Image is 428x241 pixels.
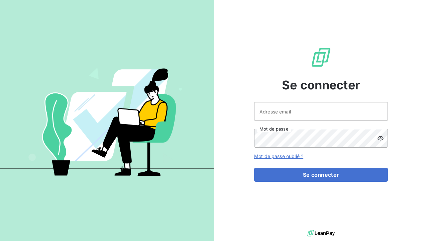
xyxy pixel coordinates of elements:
span: Se connecter [282,76,360,94]
input: placeholder [254,102,388,121]
button: Se connecter [254,168,388,182]
a: Mot de passe oublié ? [254,153,303,159]
img: Logo LeanPay [310,47,332,68]
img: logo [307,228,335,238]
